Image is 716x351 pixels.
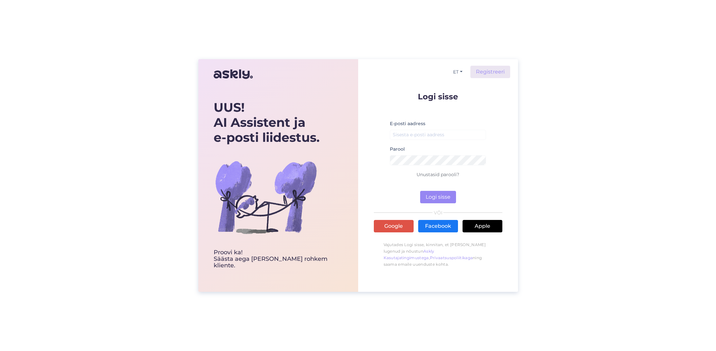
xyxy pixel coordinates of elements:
a: Unustasid parooli? [417,172,459,177]
p: Vajutades Logi sisse, kinnitan, et [PERSON_NAME] lugenud ja nõustun , ning saama emaile uuenduste... [374,238,502,271]
button: Logi sisse [420,191,456,203]
a: Privaatsuspoliitikaga [430,255,473,260]
a: Apple [463,220,502,232]
img: bg-askly [214,145,318,249]
div: UUS! AI Assistent ja e-posti liidestus. [214,100,343,145]
span: VÕI [433,210,443,215]
a: Facebook [418,220,458,232]
button: ET [450,67,465,77]
label: E-posti aadress [390,120,425,127]
label: Parool [390,146,405,153]
div: Proovi ka! Säästa aega [PERSON_NAME] rohkem kliente. [214,249,343,269]
img: Askly [214,66,253,82]
input: Sisesta e-posti aadress [390,130,486,140]
p: Logi sisse [374,92,502,101]
a: Google [374,220,414,232]
a: Registreeri [470,66,510,78]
